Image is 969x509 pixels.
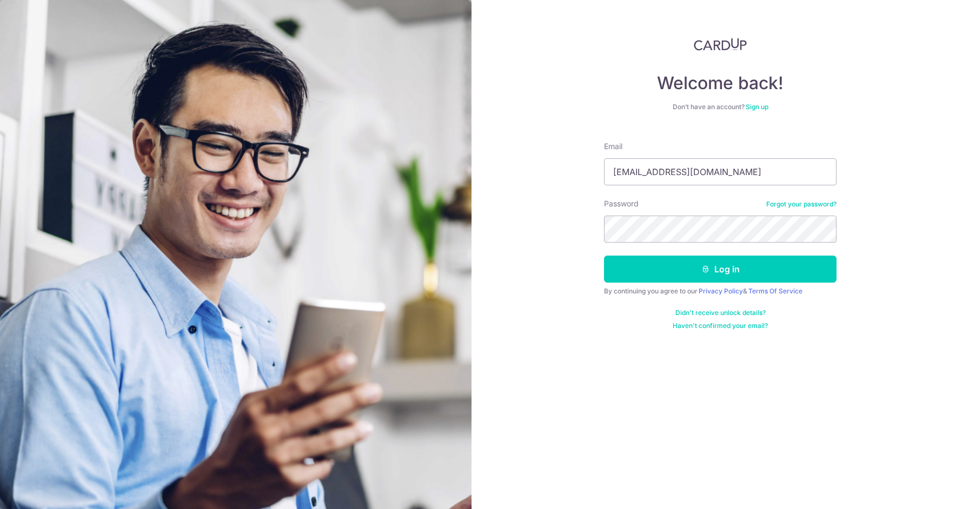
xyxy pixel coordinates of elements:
button: Log in [604,256,837,283]
input: Enter your Email [604,158,837,185]
label: Email [604,141,622,152]
a: Forgot your password? [766,200,837,209]
h4: Welcome back! [604,72,837,94]
a: Didn't receive unlock details? [675,309,766,317]
div: By continuing you agree to our & [604,287,837,296]
a: Sign up [746,103,768,111]
div: Don’t have an account? [604,103,837,111]
a: Terms Of Service [748,287,802,295]
label: Password [604,198,639,209]
img: CardUp Logo [694,38,747,51]
a: Privacy Policy [699,287,743,295]
a: Haven't confirmed your email? [673,322,768,330]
